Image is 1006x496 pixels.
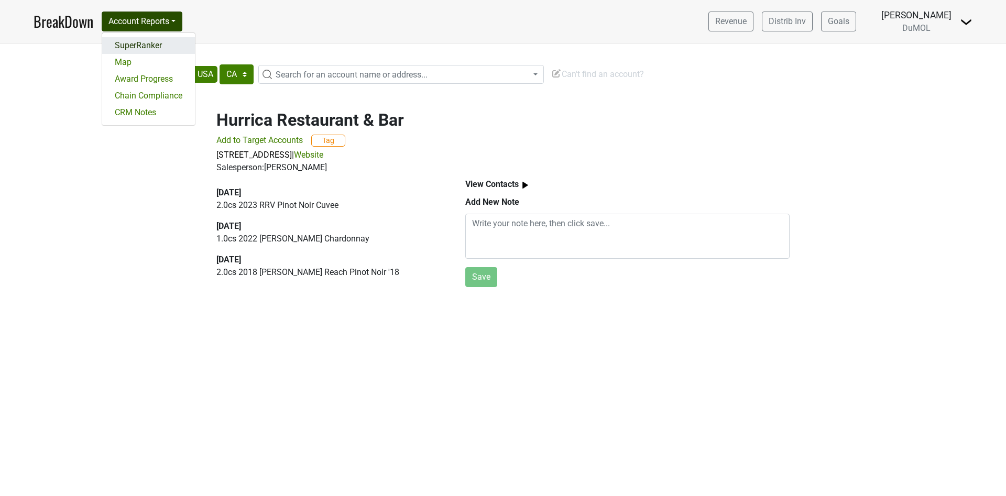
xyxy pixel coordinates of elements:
p: 1.0 cs 2022 [PERSON_NAME] Chardonnay [216,233,441,245]
img: Dropdown Menu [960,16,972,28]
button: Tag [311,135,345,147]
a: CRM Notes [102,104,195,121]
a: Revenue [708,12,753,31]
img: Edit [551,68,562,79]
a: Award Progress [102,71,195,87]
div: [DATE] [216,220,441,233]
a: Distrib Inv [762,12,813,31]
button: Account Reports [102,12,182,31]
div: Account Reports [102,32,195,126]
a: Chain Compliance [102,87,195,104]
a: Map [102,54,195,71]
span: Search for an account name or address... [276,70,428,80]
a: Website [294,150,323,160]
h2: Hurrica Restaurant & Bar [216,110,790,130]
a: BreakDown [34,10,93,32]
p: | [216,149,790,161]
span: DuMOL [902,23,931,33]
div: [DATE] [216,253,441,266]
button: Save [465,267,497,287]
div: [DATE] [216,186,441,199]
a: Goals [821,12,856,31]
span: Can't find an account? [551,69,644,79]
p: 2.0 cs 2018 [PERSON_NAME] Reach Pinot Noir '18 [216,266,441,279]
img: arrow_right.svg [519,179,532,192]
span: Add to Target Accounts [216,135,303,145]
b: View Contacts [465,179,519,189]
a: SuperRanker [102,37,195,54]
b: Add New Note [465,197,519,207]
div: Salesperson: [PERSON_NAME] [216,161,790,174]
a: [STREET_ADDRESS] [216,150,292,160]
p: 2.0 cs 2023 RRV Pinot Noir Cuvee [216,199,441,212]
div: [PERSON_NAME] [881,8,952,22]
